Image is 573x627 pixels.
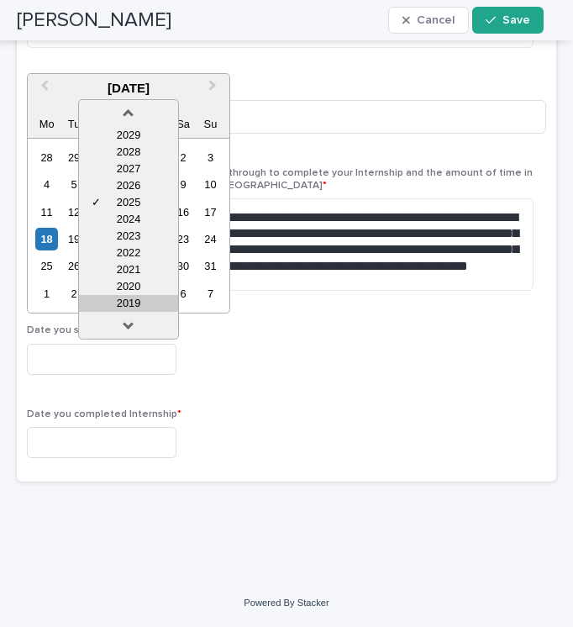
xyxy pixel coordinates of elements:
div: Choose Saturday, 2 August 2025 [171,146,194,169]
div: Sa [171,113,194,135]
div: Mo [35,113,58,135]
button: Previous Month [29,76,56,103]
div: Choose Tuesday, 5 August 2025 [63,173,86,196]
div: 2025 [79,194,178,211]
div: Choose Saturday, 16 August 2025 [171,201,194,224]
div: month 2025-08 [33,144,223,308]
div: Choose Tuesday, 2 September 2025 [63,282,86,305]
span: Please confirm the positions you rotated through to complete your Internship and the amount of ti... [27,168,533,190]
div: 2024 [79,211,178,228]
div: Choose Saturday, 6 September 2025 [171,282,194,305]
div: 2019 [79,295,178,312]
div: 2027 [79,161,178,177]
div: Choose Sunday, 7 September 2025 [199,282,222,305]
span: Date you started Internship [27,325,164,335]
div: Choose Monday, 11 August 2025 [35,201,58,224]
div: 2021 [79,261,178,278]
div: [DATE] [28,81,229,96]
div: Choose Monday, 25 August 2025 [35,255,58,277]
div: Choose Tuesday, 12 August 2025 [63,201,86,224]
div: 2028 [79,144,178,161]
div: Choose Monday, 18 August 2025 [35,228,58,250]
div: 2020 [79,278,178,295]
button: Next Month [201,76,228,103]
h2: [PERSON_NAME] [17,8,171,33]
span: ✓ [92,194,101,211]
div: Choose Saturday, 9 August 2025 [171,173,194,196]
div: 2026 [79,177,178,194]
div: 2022 [79,245,178,261]
button: Save [472,7,544,34]
div: Choose Monday, 28 July 2025 [35,146,58,169]
div: 2023 [79,228,178,245]
div: Choose Sunday, 3 August 2025 [199,146,222,169]
div: Choose Sunday, 17 August 2025 [199,201,222,224]
a: Powered By Stacker [244,598,329,608]
div: 2029 [79,127,178,144]
span: Cancel [417,14,455,26]
div: Su [199,113,222,135]
span: Save [502,14,530,26]
div: Choose Monday, 4 August 2025 [35,173,58,196]
span: Date you completed Internship [27,409,181,419]
div: Choose Sunday, 24 August 2025 [199,228,222,250]
div: Choose Saturday, 23 August 2025 [171,228,194,250]
div: Choose Tuesday, 26 August 2025 [63,255,86,277]
div: Choose Sunday, 31 August 2025 [199,255,222,277]
div: Choose Sunday, 10 August 2025 [199,173,222,196]
div: Choose Monday, 1 September 2025 [35,282,58,305]
div: Choose Saturday, 30 August 2025 [171,255,194,277]
div: Tu [63,113,86,135]
div: Choose Tuesday, 29 July 2025 [63,146,86,169]
button: Cancel [388,7,469,34]
div: Choose Tuesday, 19 August 2025 [63,228,86,250]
